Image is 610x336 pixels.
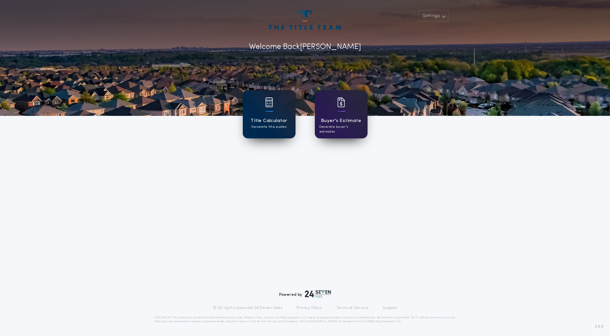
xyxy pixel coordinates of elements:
img: logo [305,290,331,298]
p: DISCLAIMER: This estimate is provided for informational purposes only. 24|Seven Fees, a product o... [155,316,456,323]
img: card icon [265,98,273,107]
span: 3.8.0 [595,324,604,330]
img: account-logo [269,10,341,30]
a: card iconTitle CalculatorGenerate title quotes [243,90,296,138]
div: Powered by [279,290,331,298]
h1: Title Calculator [250,117,287,125]
a: Support [383,305,397,311]
a: [URL][DOMAIN_NAME] [305,320,337,323]
p: Generate title quotes [251,125,287,129]
p: Generate buyer's estimates [319,125,363,134]
p: © All rights reserved. 24|Seven Fees [213,305,282,311]
a: Terms of Service [336,305,369,311]
a: card iconBuyer's EstimateGenerate buyer's estimates [315,90,368,138]
h1: Buyer's Estimate [321,117,361,125]
img: card icon [337,98,345,107]
a: Privacy Policy [296,305,322,311]
button: Settings [418,10,449,22]
p: Welcome Back [PERSON_NAME] [249,41,361,53]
